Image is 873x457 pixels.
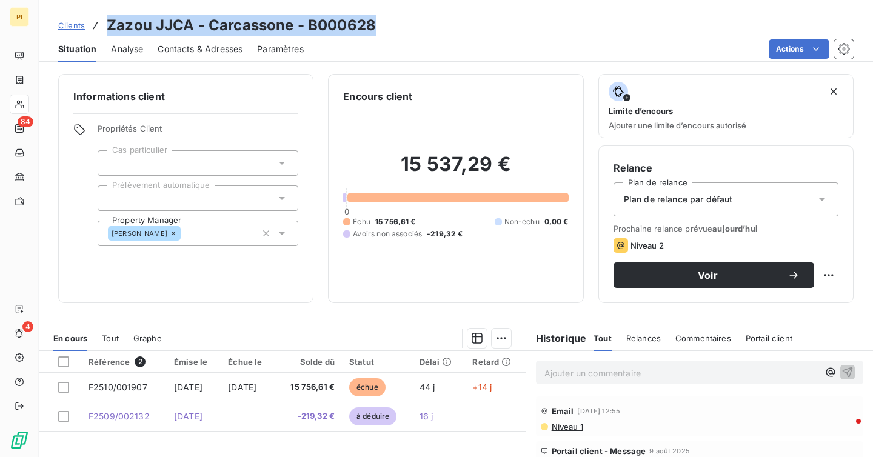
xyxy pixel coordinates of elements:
[353,216,370,227] span: Échu
[349,378,386,396] span: échue
[58,21,85,30] span: Clients
[609,106,673,116] span: Limite d’encours
[98,124,298,141] span: Propriétés Client
[73,89,298,104] h6: Informations client
[614,262,814,288] button: Voir
[675,333,731,343] span: Commentaires
[174,382,202,392] span: [DATE]
[526,331,587,345] h6: Historique
[89,382,147,392] span: F2510/001907
[228,382,256,392] span: [DATE]
[594,333,612,343] span: Tout
[624,193,733,205] span: Plan de relance par défaut
[89,356,159,367] div: Référence
[614,224,838,233] span: Prochaine relance prévue
[649,447,690,455] span: 9 août 2025
[283,381,335,393] span: 15 756,61 €
[108,158,118,168] input: Ajouter une valeur
[552,446,646,456] span: Portail client - Message
[108,193,118,204] input: Ajouter une valeur
[257,43,304,55] span: Paramètres
[133,333,162,343] span: Graphe
[58,43,96,55] span: Situation
[504,216,540,227] span: Non-échu
[10,7,29,27] div: PI
[283,357,335,367] div: Solde dû
[10,430,29,450] img: Logo LeanPay
[158,43,242,55] span: Contacts & Adresses
[89,411,150,421] span: F2509/002132
[712,224,758,233] span: aujourd’hui
[349,407,396,425] span: à déduire
[283,410,335,422] span: -219,32 €
[174,411,202,421] span: [DATE]
[544,216,569,227] span: 0,00 €
[630,241,664,250] span: Niveau 2
[609,121,746,130] span: Ajouter une limite d’encours autorisé
[343,89,412,104] h6: Encours client
[427,228,463,239] span: -219,32 €
[174,357,213,367] div: Émise le
[420,382,435,392] span: 44 j
[102,333,119,343] span: Tout
[626,333,661,343] span: Relances
[343,152,568,188] h2: 15 537,29 €
[344,207,349,216] span: 0
[552,406,574,416] span: Email
[746,333,792,343] span: Portail client
[18,116,33,127] span: 84
[353,228,422,239] span: Avoirs non associés
[58,19,85,32] a: Clients
[832,416,861,445] iframe: Intercom live chat
[577,407,620,415] span: [DATE] 12:55
[472,357,518,367] div: Retard
[598,74,854,138] button: Limite d’encoursAjouter une limite d’encours autorisé
[628,270,788,280] span: Voir
[112,230,167,237] span: [PERSON_NAME]
[181,228,190,239] input: Ajouter une valeur
[111,43,143,55] span: Analyse
[22,321,33,332] span: 4
[420,411,433,421] span: 16 j
[420,357,458,367] div: Délai
[53,333,87,343] span: En cours
[135,356,145,367] span: 2
[550,422,583,432] span: Niveau 1
[472,382,492,392] span: +14 j
[375,216,416,227] span: 15 756,61 €
[349,357,405,367] div: Statut
[769,39,829,59] button: Actions
[107,15,376,36] h3: Zazou JJCA - Carcassone - B000628
[614,161,838,175] h6: Relance
[228,357,269,367] div: Échue le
